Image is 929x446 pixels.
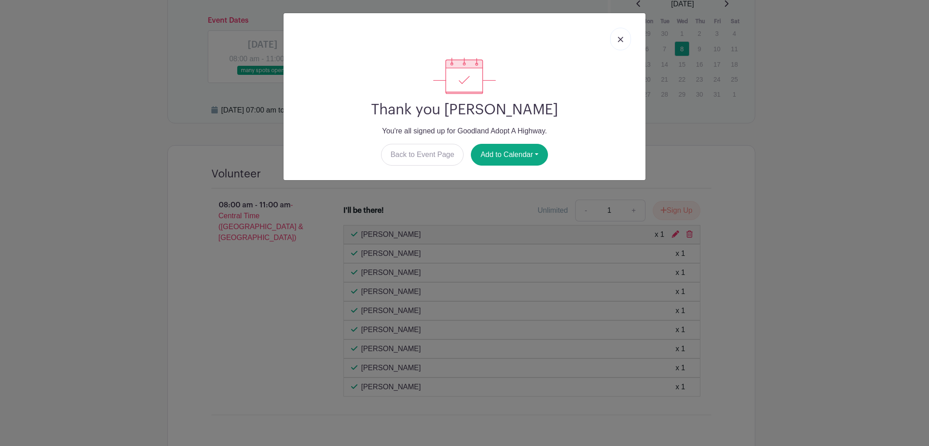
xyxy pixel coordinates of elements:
p: You're all signed up for Goodland Adopt A Highway. [291,126,638,137]
img: signup_complete-c468d5dda3e2740ee63a24cb0ba0d3ce5d8a4ecd24259e683200fb1569d990c8.svg [433,58,496,94]
a: Back to Event Page [381,144,464,166]
img: close_button-5f87c8562297e5c2d7936805f587ecaba9071eb48480494691a3f1689db116b3.svg [618,37,623,42]
h2: Thank you [PERSON_NAME] [291,101,638,118]
button: Add to Calendar [471,144,548,166]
